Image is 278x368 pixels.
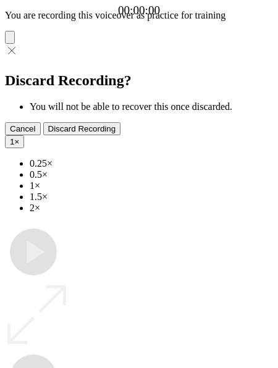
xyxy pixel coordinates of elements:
li: 0.5× [30,169,273,180]
li: 0.25× [30,158,273,169]
h2: Discard Recording? [5,72,273,89]
button: Discard Recording [43,122,121,135]
li: 1.5× [30,191,273,203]
li: 1× [30,180,273,191]
li: 2× [30,203,273,214]
li: You will not be able to recover this once discarded. [30,101,273,112]
span: 1 [10,137,14,146]
button: 1× [5,135,24,148]
p: You are recording this voiceover as practice for training [5,10,273,21]
button: Cancel [5,122,41,135]
a: 00:00:00 [118,4,160,17]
